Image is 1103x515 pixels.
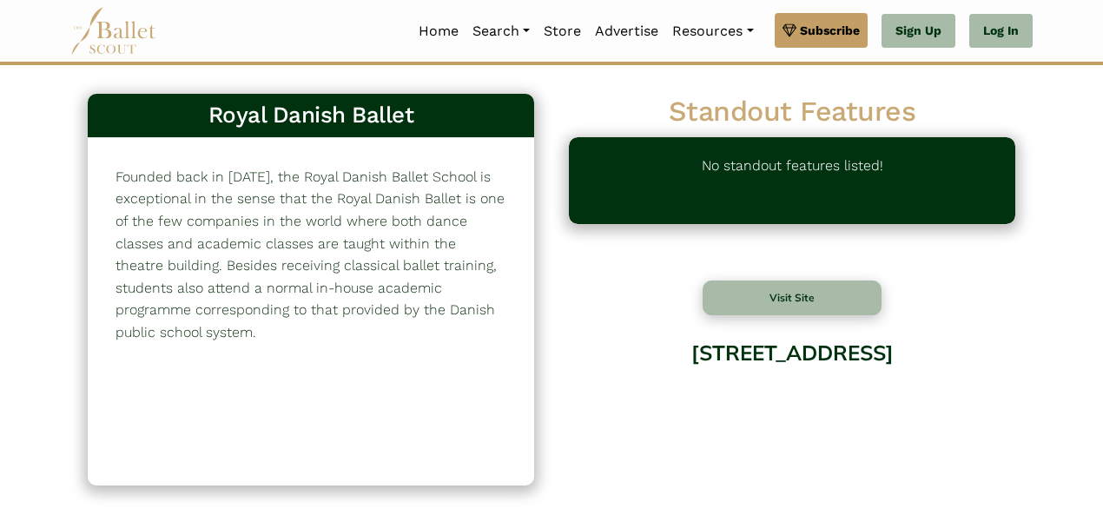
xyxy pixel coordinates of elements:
a: Subscribe [775,13,868,48]
span: Subscribe [800,21,860,40]
h2: Standout Features [569,94,1015,130]
p: Founded back in [DATE], the Royal Danish Ballet School is exceptional in the sense that the Royal... [116,166,506,344]
button: Visit Site [703,281,882,315]
div: [STREET_ADDRESS] [569,327,1015,467]
a: Resources [665,13,760,50]
a: Search [466,13,537,50]
a: Advertise [588,13,665,50]
p: No standout features listed! [702,155,883,207]
a: Log In [969,14,1033,49]
a: Store [537,13,588,50]
h3: Royal Danish Ballet [102,101,520,130]
a: Sign Up [882,14,955,49]
a: Home [412,13,466,50]
img: gem.svg [783,21,796,40]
